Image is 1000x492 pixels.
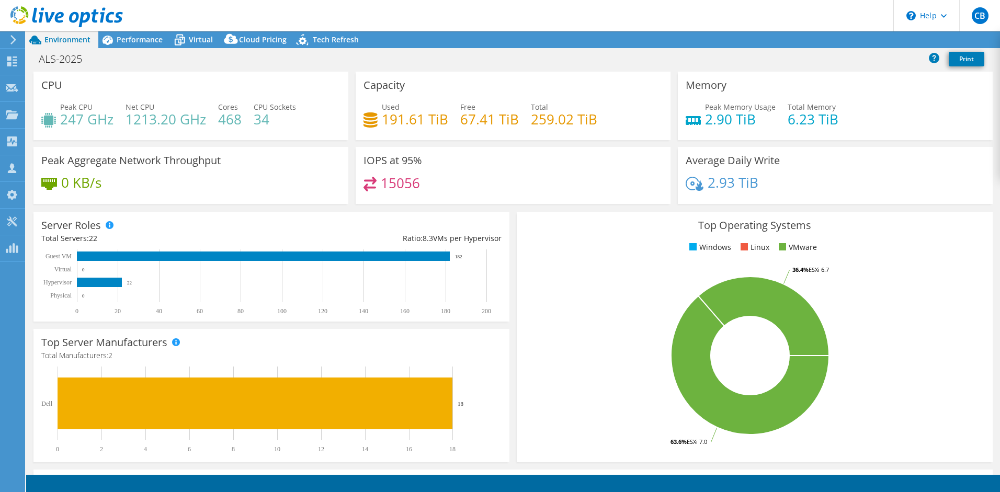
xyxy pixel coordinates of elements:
[738,242,769,253] li: Linux
[82,293,85,299] text: 0
[41,337,167,348] h3: Top Server Manufacturers
[458,401,464,407] text: 18
[531,102,548,112] span: Total
[788,113,838,125] h4: 6.23 TiB
[687,438,707,445] tspan: ESXi 7.0
[531,113,597,125] h4: 259.02 TiB
[460,113,519,125] h4: 67.41 TiB
[188,445,191,453] text: 6
[127,280,132,285] text: 22
[949,52,984,66] a: Print
[363,79,405,91] h3: Capacity
[237,307,244,315] text: 80
[792,266,809,273] tspan: 36.4%
[359,307,368,315] text: 140
[972,7,988,24] span: CB
[197,307,203,315] text: 60
[126,102,154,112] span: Net CPU
[60,102,93,112] span: Peak CPU
[156,307,162,315] text: 40
[60,113,113,125] h4: 247 GHz
[218,113,242,125] h4: 468
[406,445,412,453] text: 16
[318,445,324,453] text: 12
[54,266,72,273] text: Virtual
[254,113,296,125] h4: 34
[687,242,731,253] li: Windows
[708,177,758,188] h4: 2.93 TiB
[189,35,213,44] span: Virtual
[41,220,101,231] h3: Server Roles
[41,400,52,407] text: Dell
[382,102,400,112] span: Used
[423,233,433,243] span: 8.3
[50,292,72,299] text: Physical
[671,438,687,445] tspan: 63.6%
[460,102,475,112] span: Free
[441,307,450,315] text: 180
[34,53,98,65] h1: ALS-2025
[56,445,59,453] text: 0
[126,113,206,125] h4: 1213.20 GHz
[108,350,112,360] span: 2
[117,35,163,44] span: Performance
[906,11,916,20] svg: \n
[82,267,85,272] text: 0
[455,254,462,259] text: 182
[46,253,72,260] text: Guest VM
[277,307,287,315] text: 100
[788,102,836,112] span: Total Memory
[44,35,90,44] span: Environment
[254,102,296,112] span: CPU Sockets
[144,445,147,453] text: 4
[525,220,985,231] h3: Top Operating Systems
[89,233,97,243] span: 22
[239,35,287,44] span: Cloud Pricing
[686,79,726,91] h3: Memory
[705,102,776,112] span: Peak Memory Usage
[382,113,448,125] h4: 191.61 TiB
[232,445,235,453] text: 8
[41,350,502,361] h4: Total Manufacturers:
[363,155,422,166] h3: IOPS at 95%
[271,233,502,244] div: Ratio: VMs per Hypervisor
[75,307,78,315] text: 0
[776,242,817,253] li: VMware
[41,155,221,166] h3: Peak Aggregate Network Throughput
[318,307,327,315] text: 120
[449,445,456,453] text: 18
[100,445,103,453] text: 2
[41,233,271,244] div: Total Servers:
[809,266,829,273] tspan: ESXi 6.7
[43,279,72,286] text: Hypervisor
[362,445,368,453] text: 14
[41,79,62,91] h3: CPU
[274,445,280,453] text: 10
[115,307,121,315] text: 20
[61,177,101,188] h4: 0 KB/s
[400,307,410,315] text: 160
[381,177,420,189] h4: 15056
[313,35,359,44] span: Tech Refresh
[686,155,780,166] h3: Average Daily Write
[482,307,491,315] text: 200
[218,102,238,112] span: Cores
[705,113,776,125] h4: 2.90 TiB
